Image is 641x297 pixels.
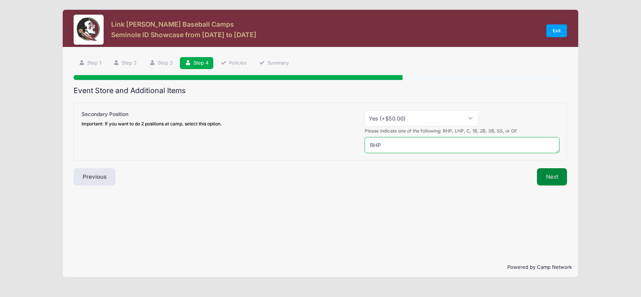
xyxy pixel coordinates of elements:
[74,57,106,69] a: Step 1
[254,57,294,69] a: Summary
[74,86,567,95] h2: Event Store and Additional Items
[69,264,572,271] p: Powered by Camp Network
[81,121,222,127] div: Important: If you want to do 2 positions at camp, select this option.
[546,24,567,37] a: Exit
[144,57,178,69] a: Step 3
[111,20,256,28] h3: Link [PERSON_NAME] Baseball Camps
[74,168,116,185] button: Previous
[111,31,256,39] h3: Seminole ID Showcase from [DATE] to [DATE]
[365,128,517,134] label: Please indicate one of the following: RHP, LHP, C, 1B, 2B, 3B, SS, or OF
[109,57,142,69] a: Step 2
[180,57,213,69] a: Step 4
[537,168,567,185] button: Next
[216,57,252,69] a: Policies
[81,110,222,127] label: Secondary Position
